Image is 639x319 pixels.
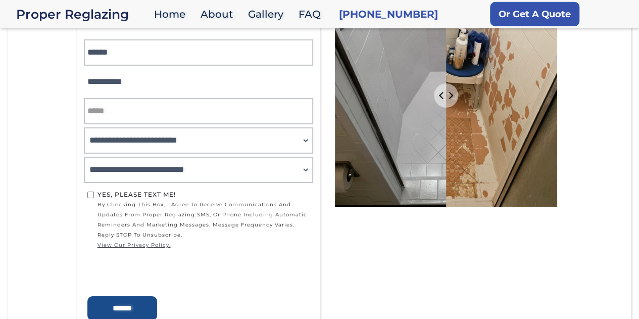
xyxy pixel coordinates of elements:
a: view our privacy policy. [97,240,310,250]
iframe: reCAPTCHA [87,253,241,292]
a: About [195,4,243,25]
input: Yes, Please text me!by checking this box, I agree to receive communications and updates from Prop... [87,192,94,198]
a: home [16,7,149,21]
div: Yes, Please text me! [97,190,310,200]
a: Home [149,4,195,25]
a: Gallery [243,4,293,25]
a: [PHONE_NUMBER] [339,7,438,21]
div: Proper Reglazing [16,7,149,21]
a: FAQ [293,4,331,25]
a: Or Get A Quote [490,2,579,26]
span: by checking this box, I agree to receive communications and updates from Proper Reglazing SMS, or... [97,200,310,250]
